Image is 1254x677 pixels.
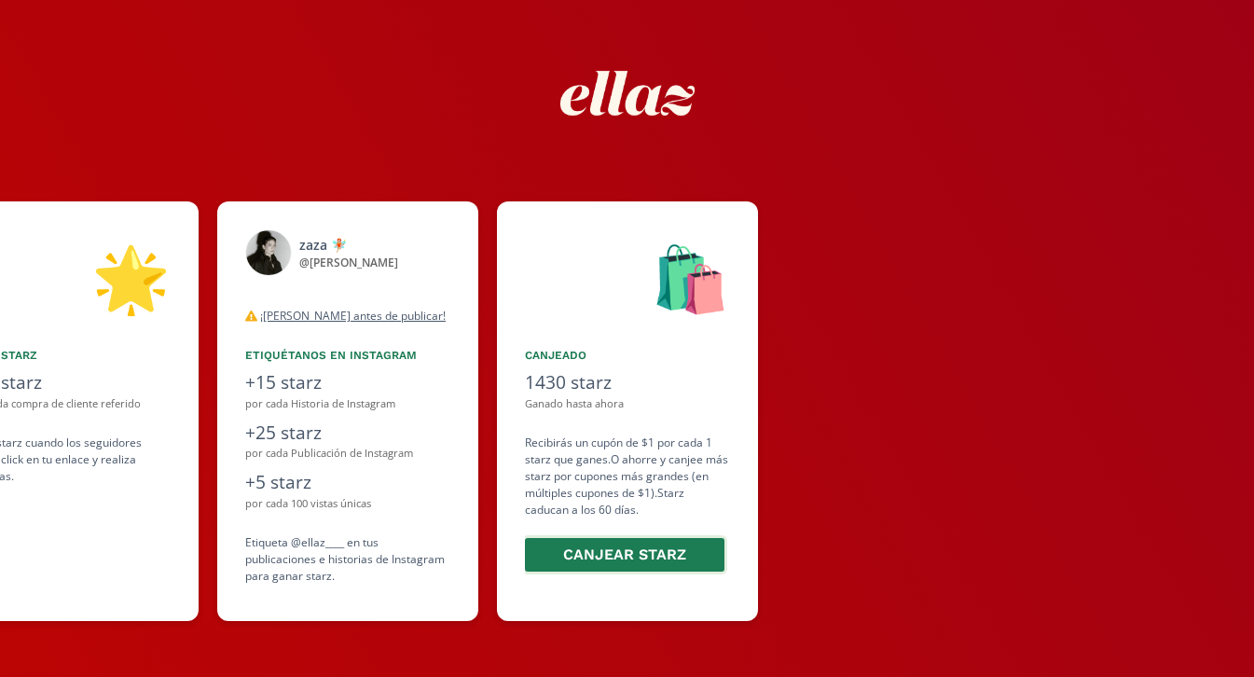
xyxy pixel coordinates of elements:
[299,235,398,255] div: zaza 🧚🏼
[525,435,730,575] div: Recibirás un cupón de $1 por cada 1 starz que ganes. O ahorre y canjee más starz por cupones más ...
[525,396,730,412] div: Ganado hasta ahora
[525,229,730,325] div: 🛍️
[245,420,450,447] div: +25 starz
[245,396,450,412] div: por cada Historia de Instagram
[245,469,450,496] div: +5 starz
[245,369,450,396] div: +15 starz
[525,347,730,364] div: Canjeado
[260,308,446,324] u: ¡[PERSON_NAME] antes de publicar!
[522,535,727,575] button: Canjear starz
[245,446,450,462] div: por cada Publicación de Instagram
[245,229,292,276] img: 496967562_18499612312019533_3396630893434760828_n.jpg
[299,255,398,271] div: @ [PERSON_NAME]
[525,369,730,396] div: 1430 starz
[544,9,711,177] img: nKmKAABZpYV7
[245,496,450,512] div: por cada 100 vistas únicas
[245,534,450,585] div: Etiqueta @ellaz____ en tus publicaciones e historias de Instagram para ganar starz.
[245,347,450,364] div: Etiquétanos en Instagram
